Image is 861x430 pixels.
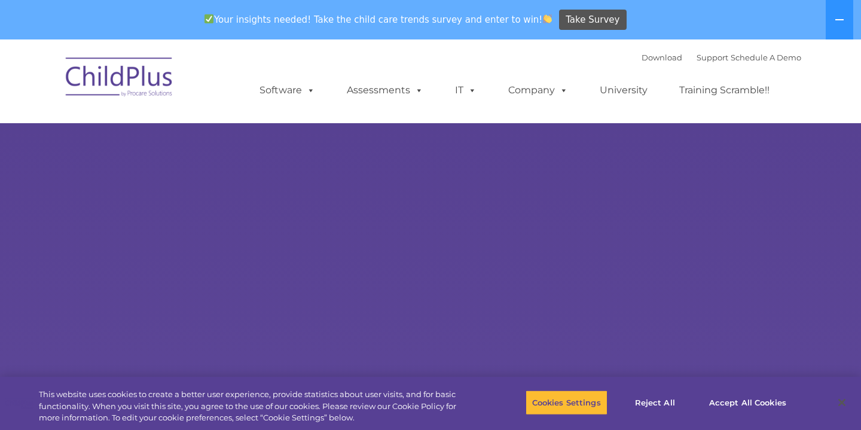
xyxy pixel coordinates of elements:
[526,390,607,415] button: Cookies Settings
[199,8,557,31] span: Your insights needed! Take the child care trends survey and enter to win!
[543,14,552,23] img: 👏
[496,78,580,102] a: Company
[566,10,619,31] span: Take Survey
[559,10,627,31] a: Take Survey
[642,53,682,62] a: Download
[588,78,660,102] a: University
[39,389,474,424] div: This website uses cookies to create a better user experience, provide statistics about user visit...
[335,78,435,102] a: Assessments
[60,49,179,109] img: ChildPlus by Procare Solutions
[204,14,213,23] img: ✅
[667,78,781,102] a: Training Scramble!!
[248,78,327,102] a: Software
[618,390,692,415] button: Reject All
[697,53,728,62] a: Support
[731,53,801,62] a: Schedule A Demo
[642,53,801,62] font: |
[443,78,488,102] a: IT
[829,389,855,416] button: Close
[703,390,793,415] button: Accept All Cookies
